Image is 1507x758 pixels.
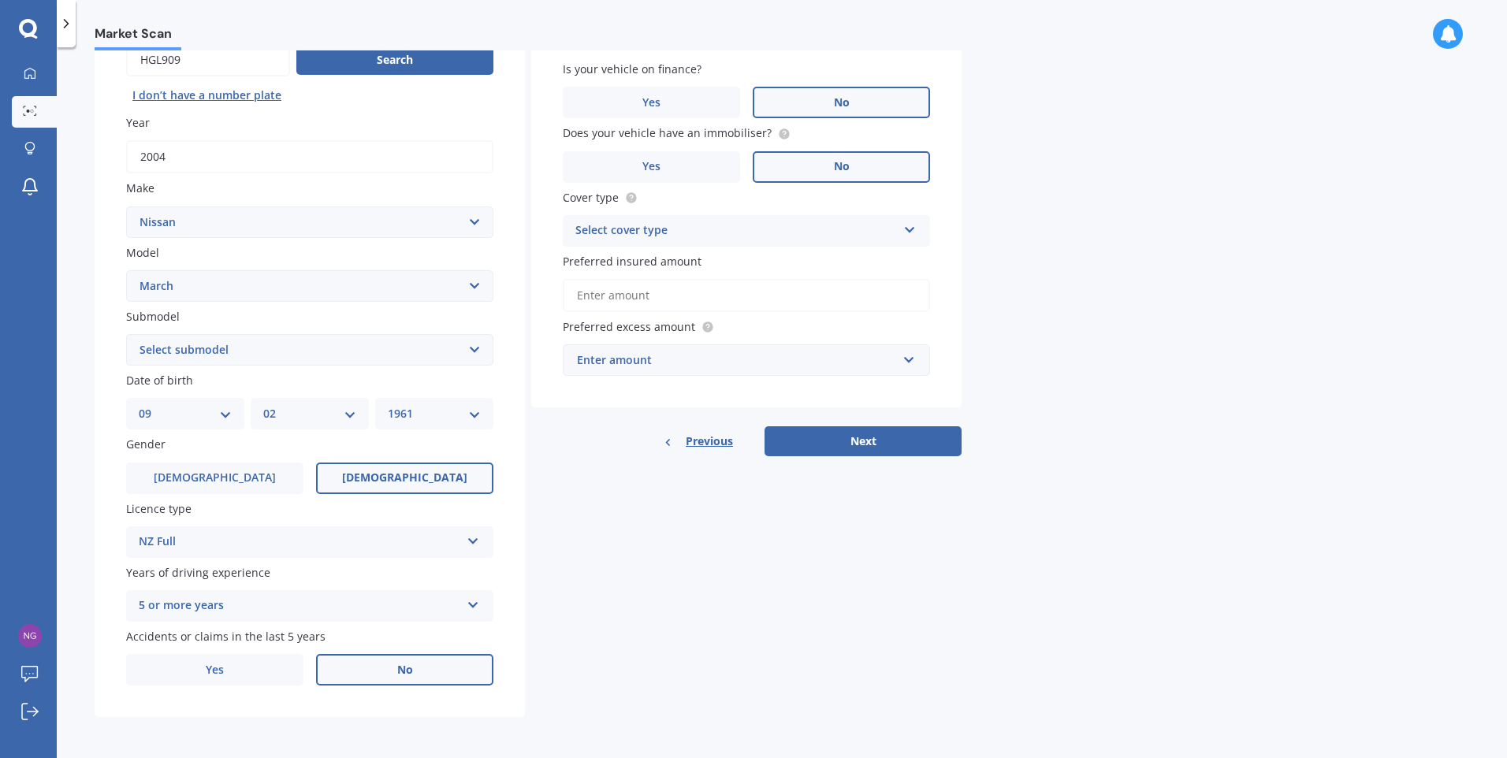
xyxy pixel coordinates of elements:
div: NZ Full [139,533,460,552]
span: Make [126,181,154,196]
div: Enter amount [577,351,897,369]
span: Is your vehicle on finance? [563,61,701,76]
span: No [834,160,850,173]
span: Accidents or claims in the last 5 years [126,629,326,644]
input: Enter plate number [126,43,290,76]
button: I don’t have a number plate [126,83,288,108]
input: YYYY [126,140,493,173]
button: Search [296,45,493,75]
span: No [397,663,413,677]
span: Yes [206,663,224,677]
span: Market Scan [95,26,181,47]
span: Does your vehicle have an immobiliser? [563,126,772,141]
span: Submodel [126,309,180,324]
span: Model [126,245,159,260]
span: Gender [126,437,166,452]
span: No [834,96,850,110]
span: Previous [686,429,733,453]
div: 5 or more years [139,596,460,615]
span: Years of driving experience [126,565,270,580]
span: Licence type [126,501,192,516]
span: Year [126,115,150,130]
input: Enter amount [563,279,930,312]
div: Select cover type [575,221,897,240]
span: Preferred excess amount [563,319,695,334]
span: Cover type [563,190,619,205]
span: Date of birth [126,373,193,388]
span: Yes [642,160,660,173]
button: Next [765,426,962,456]
span: Preferred insured amount [563,254,701,269]
span: Yes [642,96,660,110]
img: 3601da082e7048997f8046a05b676c4f [18,624,42,648]
span: [DEMOGRAPHIC_DATA] [342,471,467,485]
span: [DEMOGRAPHIC_DATA] [154,471,276,485]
